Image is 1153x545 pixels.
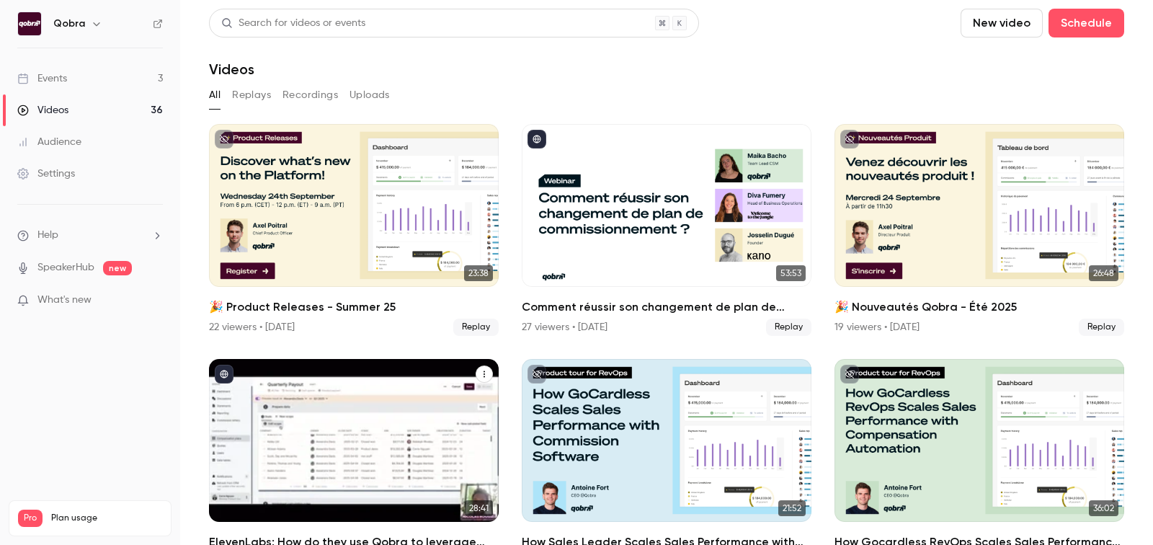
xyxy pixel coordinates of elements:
[840,130,859,149] button: unpublished
[527,130,546,149] button: published
[17,135,81,149] div: Audience
[527,365,546,384] button: unpublished
[1089,265,1118,281] span: 26:48
[766,319,811,336] span: Replay
[209,298,499,316] h2: 🎉 Product Releases - Summer 25
[465,500,493,516] span: 28:41
[17,71,67,86] div: Events
[37,293,92,308] span: What's new
[522,124,811,336] li: Comment réussir son changement de plan de commissionnement ?
[350,84,390,107] button: Uploads
[51,513,162,524] span: Plan usage
[53,17,85,31] h6: Qobra
[778,500,806,516] span: 21:52
[37,260,94,275] a: SpeakerHub
[209,124,499,336] li: 🎉 Product Releases - Summer 25
[1079,319,1124,336] span: Replay
[209,320,295,334] div: 22 viewers • [DATE]
[522,124,811,336] a: 53:53Comment réussir son changement de plan de commissionnement ?27 viewers • [DATE]Replay
[840,365,859,384] button: unpublished
[17,167,75,181] div: Settings
[834,124,1124,336] a: 26:48🎉 Nouveautés Qobra - Été 202519 viewers • [DATE]Replay
[18,510,43,527] span: Pro
[209,61,254,78] h1: Videos
[522,320,607,334] div: 27 viewers • [DATE]
[17,228,163,243] li: help-dropdown-opener
[282,84,338,107] button: Recordings
[17,103,68,118] div: Videos
[221,16,365,31] div: Search for videos or events
[1049,9,1124,37] button: Schedule
[834,298,1124,316] h2: 🎉 Nouveautés Qobra - Été 2025
[37,228,58,243] span: Help
[776,265,806,281] span: 53:53
[834,124,1124,336] li: 🎉 Nouveautés Qobra - Été 2025
[215,365,233,384] button: published
[215,130,233,149] button: unpublished
[961,9,1043,37] button: New video
[209,84,221,107] button: All
[522,298,811,316] h2: Comment réussir son changement de plan de commissionnement ?
[1089,500,1118,516] span: 36:02
[18,12,41,35] img: Qobra
[209,9,1124,536] section: Videos
[209,124,499,336] a: 23:38🎉 Product Releases - Summer 2522 viewers • [DATE]Replay
[834,320,920,334] div: 19 viewers • [DATE]
[232,84,271,107] button: Replays
[103,261,132,275] span: new
[453,319,499,336] span: Replay
[464,265,493,281] span: 23:38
